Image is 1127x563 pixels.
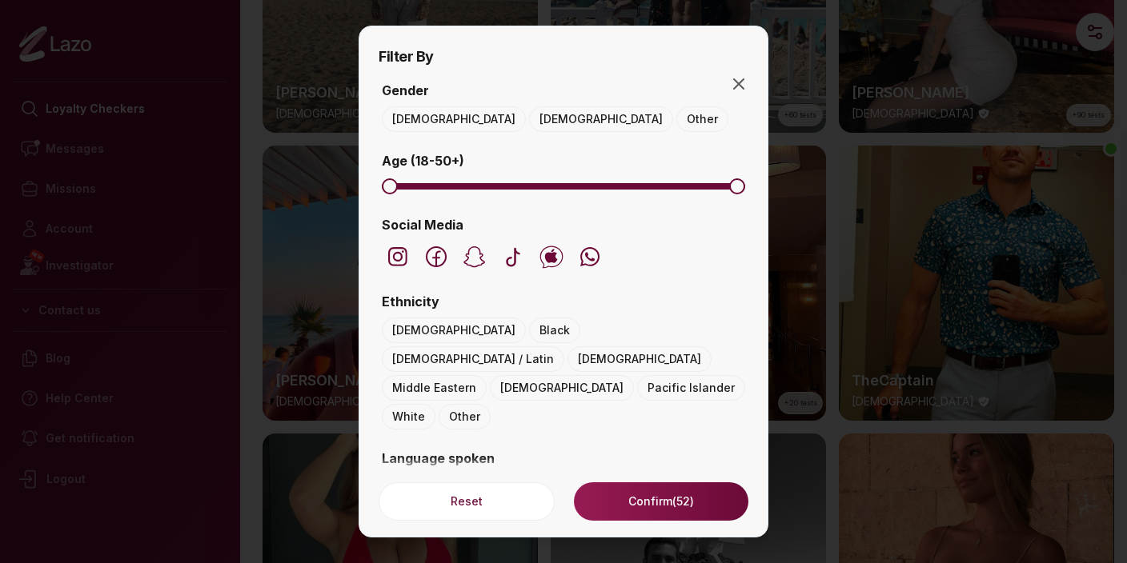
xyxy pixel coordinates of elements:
label: Ethnicity [379,292,748,311]
label: Social Media [379,215,748,234]
button: Reset [379,482,555,521]
button: Middle Eastern [382,375,487,401]
span: ( 18 - 50 +) [411,153,464,169]
label: Gender [379,81,748,100]
button: [DEMOGRAPHIC_DATA] [382,317,526,343]
button: Other [676,106,728,132]
label: Age [379,151,748,170]
button: Other [439,404,491,429]
button: [DEMOGRAPHIC_DATA] [529,106,673,132]
label: Language spoken [379,449,748,468]
button: [DEMOGRAPHIC_DATA] [382,106,526,132]
span: Minimum [382,178,398,194]
button: Pacific Islander [637,375,745,401]
button: Black [529,317,580,343]
button: [DEMOGRAPHIC_DATA] [490,375,634,401]
button: Confirm(52) [574,482,748,521]
h2: Filter By [359,46,768,68]
button: White [382,404,435,429]
button: [DEMOGRAPHIC_DATA] [568,346,712,372]
span: Maximum [729,178,745,194]
button: [DEMOGRAPHIC_DATA] / Latin [382,346,564,372]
